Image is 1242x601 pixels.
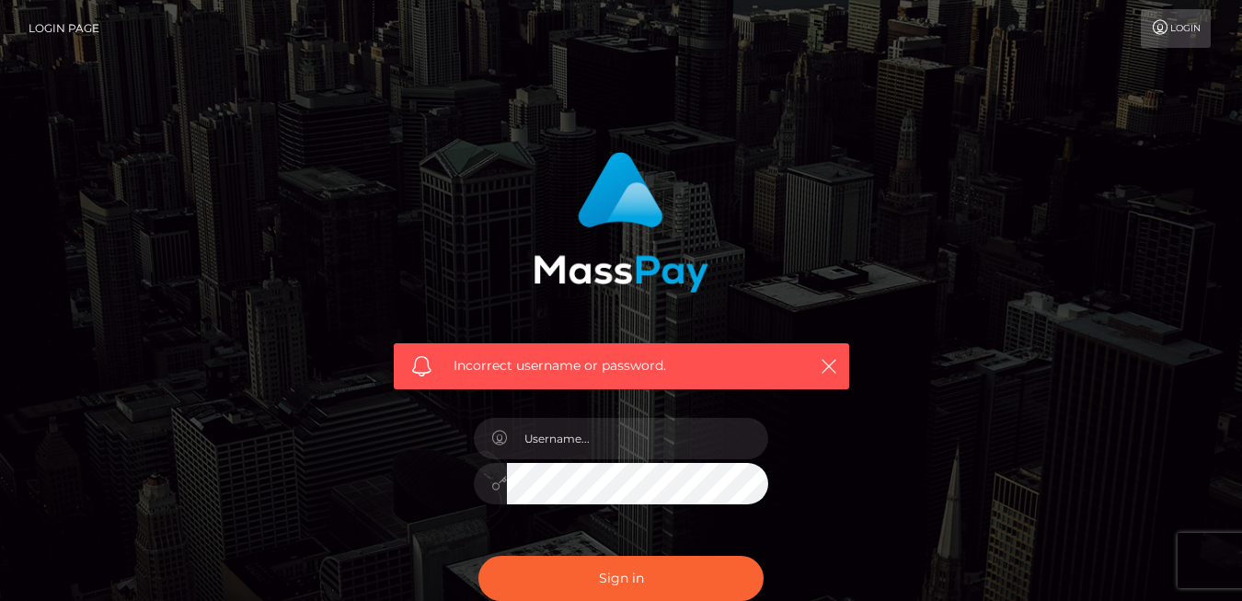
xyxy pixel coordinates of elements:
[454,356,789,376] span: Incorrect username or password.
[29,9,99,48] a: Login Page
[478,556,764,601] button: Sign in
[1141,9,1211,48] a: Login
[534,152,708,293] img: MassPay Login
[507,418,768,459] input: Username...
